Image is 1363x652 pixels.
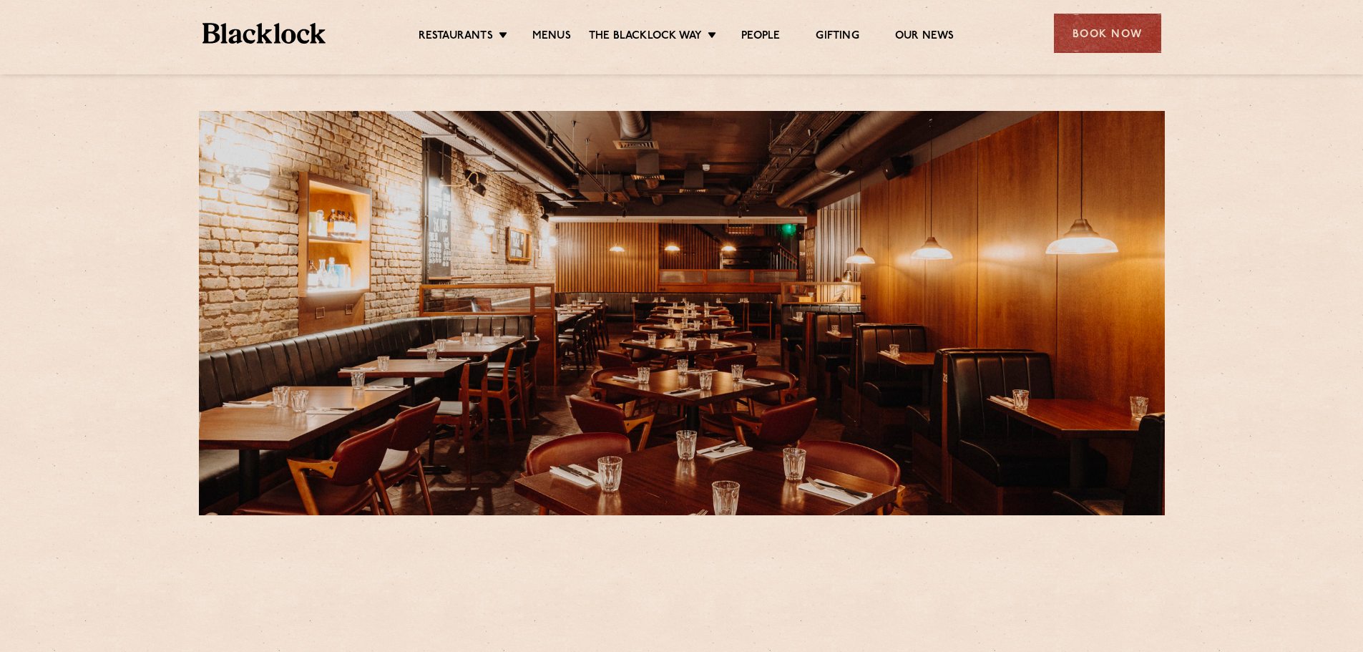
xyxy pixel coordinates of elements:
[816,29,859,45] a: Gifting
[532,29,571,45] a: Menus
[202,23,326,44] img: BL_Textured_Logo-footer-cropped.svg
[741,29,780,45] a: People
[895,29,954,45] a: Our News
[589,29,702,45] a: The Blacklock Way
[419,29,493,45] a: Restaurants
[1054,14,1161,53] div: Book Now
